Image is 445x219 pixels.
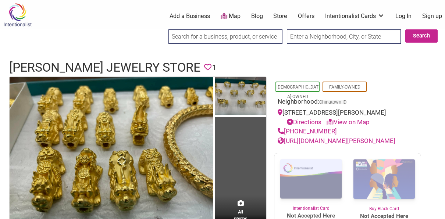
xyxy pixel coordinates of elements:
[168,29,282,44] input: Search for a business, product, or service
[298,12,314,20] a: Offers
[325,12,385,20] a: Intentionalist Cards
[348,153,421,212] a: Buy Black Card
[212,62,216,73] span: 1
[405,29,438,43] button: Search
[287,118,321,126] a: Directions
[278,97,417,108] div: Neighborhood:
[327,118,370,126] a: View on Map
[319,100,346,105] span: Chinatown ID
[273,12,287,20] a: Store
[278,137,395,144] a: [URL][DOMAIN_NAME][PERSON_NAME]
[278,108,417,127] div: [STREET_ADDRESS][PERSON_NAME]
[329,85,360,90] a: Family-Owned
[274,153,348,212] a: Intentionalist Card
[277,85,318,99] a: [DEMOGRAPHIC_DATA]-Owned
[395,12,412,20] a: Log In
[170,12,210,20] a: Add a Business
[278,128,337,135] a: [PHONE_NUMBER]
[221,12,241,21] a: Map
[251,12,263,20] a: Blog
[422,12,442,20] a: Sign up
[9,59,200,76] h1: [PERSON_NAME] Jewelry Store
[287,29,401,44] input: Enter a Neighborhood, City, or State
[274,153,348,205] img: Intentionalist Card
[348,153,421,205] img: Buy Black Card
